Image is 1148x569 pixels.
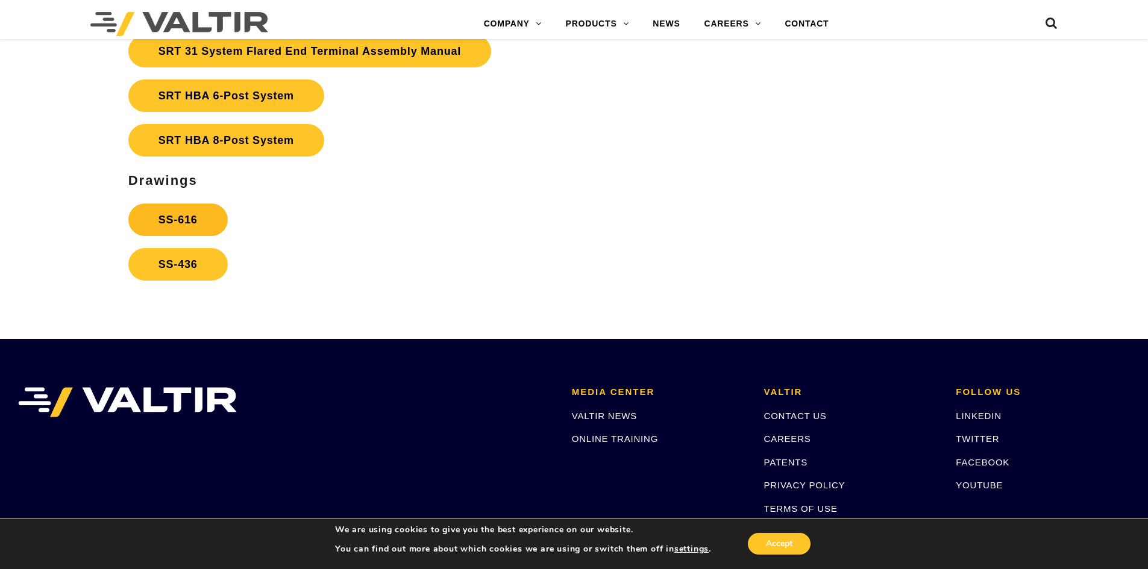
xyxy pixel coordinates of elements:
h2: MEDIA CENTER [572,387,746,397]
a: LINKEDIN [956,411,1002,421]
a: SRT HBA 8-Post System [128,124,324,157]
a: SS-436 [128,248,228,281]
a: ONLINE TRAINING [572,434,658,444]
button: Accept [748,533,811,555]
a: CONTACT US [764,411,827,421]
a: FACEBOOK [956,457,1009,467]
a: YOUTUBE [956,480,1003,490]
img: Valtir [90,12,268,36]
a: SS-616 [128,204,228,236]
a: PATENTS [764,457,808,467]
p: You can find out more about which cookies we are using or switch them off in . [335,544,711,555]
strong: Drawings [128,173,198,188]
a: CONTACT [773,12,841,36]
a: VALTIR NEWS [572,411,637,421]
a: SRT HBA 6-Post System [128,79,324,112]
a: CAREERS [692,12,773,36]
button: settings [674,544,709,555]
a: TWITTER [956,434,999,444]
h2: FOLLOW US [956,387,1130,397]
a: CAREERS [764,434,811,444]
h2: VALTIR [764,387,938,397]
a: TERMS OF USE [764,503,838,514]
a: COMPANY [472,12,554,36]
a: NEWS [641,12,692,36]
p: We are using cookies to give you the best experience on our website. [335,524,711,535]
img: VALTIR [18,387,237,417]
a: SRT 31 System Flared End Terminal Assembly Manual [128,35,491,67]
a: PRODUCTS [554,12,641,36]
strong: SRT HBA 6-Post System [158,90,294,102]
a: PRIVACY POLICY [764,480,845,490]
